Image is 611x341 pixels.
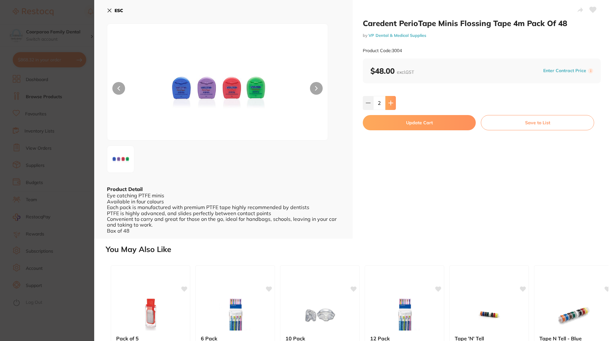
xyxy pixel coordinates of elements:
[115,8,123,13] b: ESC
[369,33,426,38] a: VP Dental & Medical Supplies
[384,299,425,331] img: 12 Pack
[363,33,601,38] small: by
[481,115,594,130] button: Save to List
[151,40,284,140] img: MjA0OA
[107,5,123,16] button: ESC
[363,115,476,130] button: Update Cart
[299,299,341,331] img: 10 Pack
[107,186,143,192] b: Product Detail
[109,148,132,171] img: MjA0OA
[106,245,608,254] h2: You May Also Like
[468,299,510,331] img: Tape 'N' Tell
[541,68,588,74] button: Enter Contract Price
[363,48,402,53] small: Product Code: 3004
[363,18,601,28] h2: Caredent PerioTape Minis Flossing Tape 4m Pack Of 48
[107,193,340,234] div: Eye catching PTFE minis Available in four colours Each pack is manufactured with premium PTFE tap...
[588,68,593,73] label: i
[370,66,414,76] b: $48.00
[553,299,594,331] img: Tape N Tell - Blue
[397,69,414,75] span: excl. GST
[214,299,256,331] img: 6 Pack
[130,299,171,331] img: Pack of 5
